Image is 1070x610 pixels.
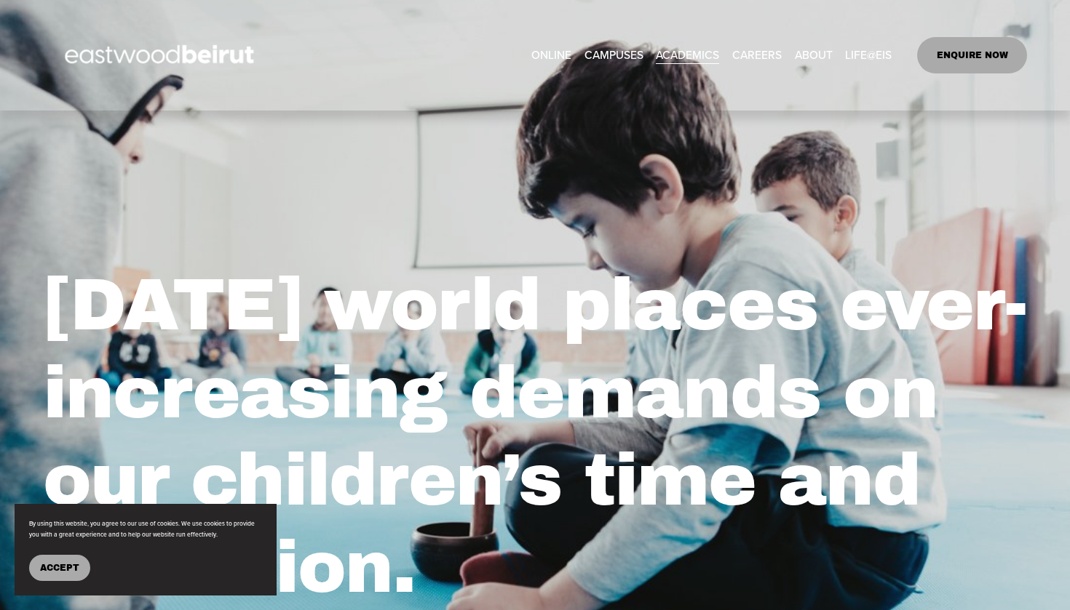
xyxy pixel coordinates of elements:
[584,44,643,66] a: folder dropdown
[795,45,833,65] span: ABOUT
[795,44,833,66] a: folder dropdown
[656,45,719,65] span: ACADEMICS
[917,37,1027,73] a: ENQUIRE NOW
[656,44,719,66] a: folder dropdown
[584,45,643,65] span: CAMPUSES
[845,44,892,66] a: folder dropdown
[845,45,892,65] span: LIFE@EIS
[15,504,277,596] section: Cookie banner
[29,518,262,541] p: By using this website, you agree to our use of cookies. We use cookies to provide you with a grea...
[29,555,90,581] button: Accept
[43,18,280,92] img: EastwoodIS Global Site
[732,44,782,66] a: CAREERS
[40,563,79,573] span: Accept
[531,44,571,66] a: ONLINE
